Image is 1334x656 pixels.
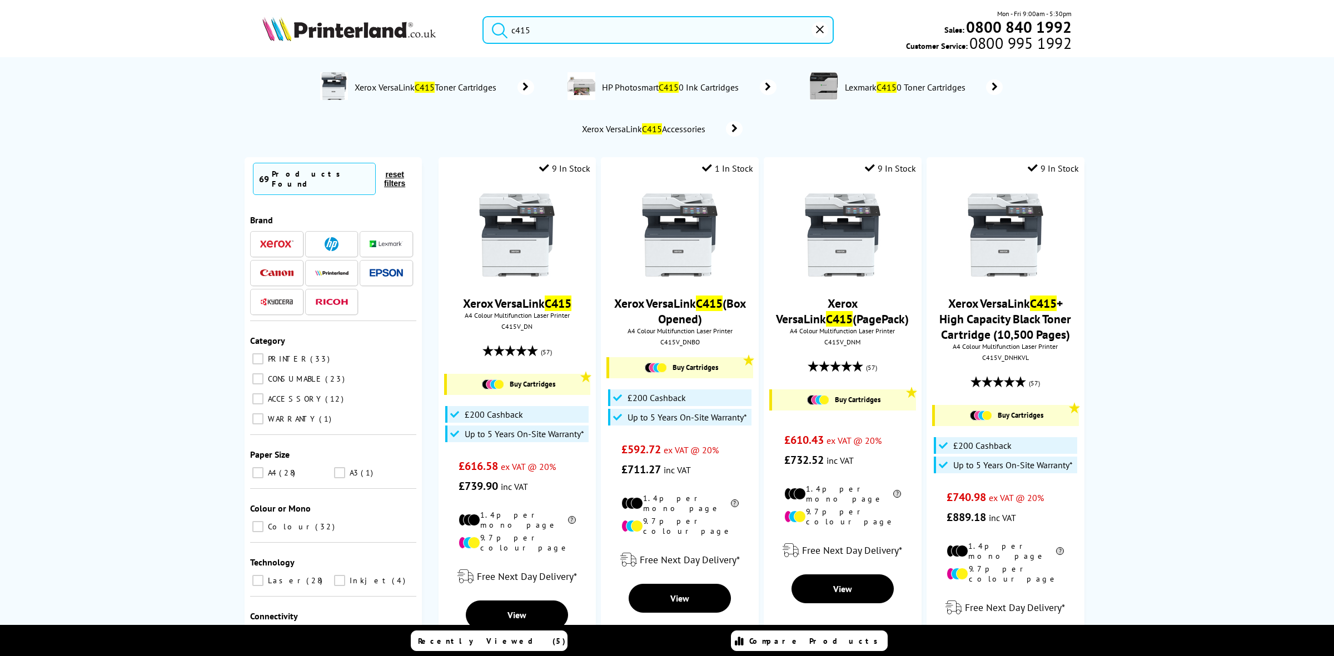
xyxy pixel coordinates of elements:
div: C415V_DNHKVL [935,353,1076,362]
span: HP Photosmart 0 Ink Cartridges [601,82,743,93]
span: £200 Cashback [465,409,523,420]
span: Buy Cartridges [998,410,1043,420]
a: Compare Products [731,630,888,651]
mark: C415 [659,82,679,93]
a: 0800 840 1992 [964,22,1072,32]
a: Xerox VersaLinkC415(PagePack) [776,296,909,327]
span: (57) [1029,373,1040,394]
li: 9.7p per colour page [947,564,1064,584]
b: 0800 840 1992 [966,17,1072,37]
img: Cartridges [482,379,504,389]
span: Up to 5 Years On-Site Warranty* [628,412,747,423]
span: View [670,593,689,604]
span: A4 Colour Multifunction Laser Printer [769,327,915,335]
span: Xerox VersaLink Accessories [580,123,709,134]
a: HP PhotosmartC4150 Ink Cartridges [601,72,776,102]
input: Laser 28 [252,575,263,586]
span: 28 [306,575,325,585]
span: Connectivity [250,610,298,622]
a: Recently Viewed (5) [411,630,568,651]
img: Xerox [260,240,293,248]
span: ACCESSORY [265,394,324,404]
img: Xerox-VersaLink-C415-DeptImage.jpg [320,72,348,100]
div: modal_delivery [606,544,753,575]
span: £200 Cashback [953,440,1012,451]
span: Free Next Day Delivery* [640,553,740,566]
img: Lexmark [370,241,403,247]
span: Lexmark 0 Toner Cartridges [843,82,969,93]
li: 1.4p per mono page [459,510,576,530]
a: Buy Cartridges [940,410,1073,420]
img: Xerox-VersaLink-C415-Front-Main-Small.jpg [801,193,884,277]
a: Xerox VersaLinkC415(Box Opened) [614,296,746,327]
span: £739.90 [459,479,498,493]
span: ex VAT @ 20% [501,461,556,472]
span: Inkjet [347,575,391,585]
img: Epson [370,269,403,277]
span: Recently Viewed (5) [418,636,566,646]
input: Colour 32 [252,521,263,532]
span: Free Next Day Delivery* [965,601,1065,614]
span: Sales: [944,24,964,35]
img: HP [325,237,339,251]
span: 1 [319,414,334,424]
span: Technology [250,557,295,568]
span: CONSUMABLE [265,374,324,384]
span: Brand [250,214,273,226]
span: 12 [325,394,346,404]
span: ex VAT @ 20% [827,435,882,446]
mark: C415 [545,296,571,311]
div: C415V_DNM [772,338,913,346]
span: Xerox VersaLink Toner Cartridges [354,82,501,93]
li: 1.4p per mono page [784,484,902,504]
span: 33 [310,354,332,364]
input: ACCESSORY 12 [252,393,263,404]
li: 9.7p per colour page [621,516,739,536]
span: A4 Colour Multifunction Laser Printer [444,311,590,319]
span: Colour [265,522,314,532]
span: Compare Products [749,636,884,646]
a: Xerox VersaLinkC415Toner Cartridges [354,72,534,102]
span: Up to 5 Years On-Site Warranty* [953,459,1073,470]
span: Buy Cartridges [835,395,880,404]
span: inc VAT [664,464,691,475]
a: View [629,584,731,613]
span: 1 [361,468,376,478]
a: View [466,600,568,629]
div: 9 In Stock [539,163,590,174]
img: Cartridges [645,363,667,373]
span: inc VAT [989,512,1016,523]
div: 9 In Stock [1028,163,1079,174]
span: A3 [347,468,360,478]
mark: C415 [1030,296,1057,311]
a: Xerox VersaLinkC415Accessories [580,121,743,137]
span: £889.18 [947,510,986,524]
span: £711.27 [621,462,661,477]
span: PRINTER [265,354,309,364]
div: 9 In Stock [865,163,916,174]
span: inc VAT [827,455,854,466]
span: (57) [541,342,552,363]
div: 1 In Stock [702,163,753,174]
input: A4 28 [252,467,263,478]
input: CONSUMABLE 23 [252,373,263,384]
img: C4150-conspage.jpg [810,72,838,100]
div: modal_delivery [932,592,1078,623]
img: Cartridges [807,395,829,405]
span: Free Next Day Delivery* [802,544,902,557]
span: £200 Cashback [628,392,686,403]
span: Up to 5 Years On-Site Warranty* [465,428,584,439]
span: Colour or Mono [250,503,311,514]
span: Paper Size [250,449,290,460]
button: reset filters [376,169,414,188]
span: £616.58 [459,459,498,473]
a: View [792,574,894,603]
span: Category [250,335,285,346]
span: inc VAT [501,481,528,492]
mark: C415 [877,82,897,93]
span: Customer Service: [906,38,1072,51]
span: 0800 995 1992 [968,38,1072,48]
li: 1.4p per mono page [621,493,739,513]
img: Cartridges [970,410,992,420]
img: Kyocera [260,298,293,306]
